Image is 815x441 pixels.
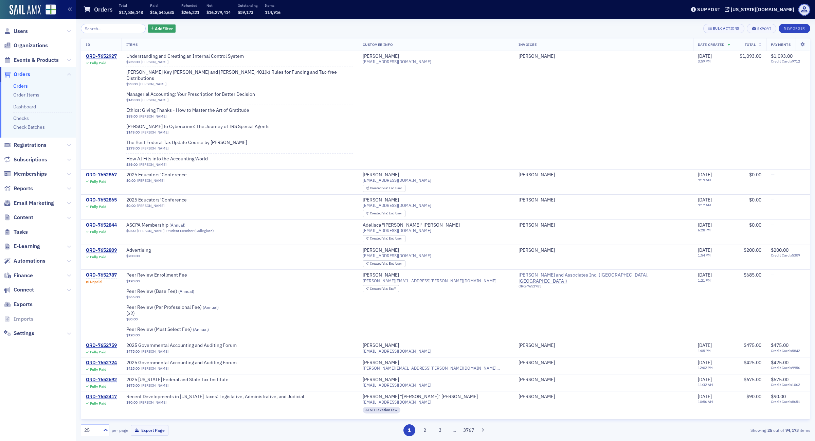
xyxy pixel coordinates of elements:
time: 12:02 PM [698,365,713,370]
span: ASCPA Membership [126,222,212,228]
div: [PERSON_NAME] [519,197,555,203]
span: [DATE] [698,53,712,59]
span: ID [86,42,90,47]
time: 9:17 AM [698,202,711,207]
a: ORD-7652844 [86,222,117,228]
span: $99.00 [126,82,138,86]
div: Fully Paid [90,205,106,209]
a: [PERSON_NAME] [519,377,555,383]
div: [PERSON_NAME] [363,360,399,366]
a: Advertising [126,247,212,253]
span: $0.00 [126,204,135,208]
a: [PERSON_NAME] [137,204,164,208]
span: ( Annual ) [178,288,194,294]
div: [PERSON_NAME] [519,53,555,59]
span: Orders [14,71,30,78]
button: 3767 [463,424,475,436]
a: [PERSON_NAME] [363,272,399,278]
span: $200.00 [771,247,789,253]
a: ORD-7652417 [86,394,117,400]
span: Registrations [14,141,47,149]
span: Peer Review (Base Fee) [126,288,212,295]
a: [PERSON_NAME] [519,360,555,366]
a: [PERSON_NAME] [363,419,399,425]
span: [EMAIL_ADDRESS][DOMAIN_NAME] [363,203,431,208]
span: $16,279,414 [206,10,231,15]
span: [DATE] [698,172,712,178]
span: $239.00 [126,60,140,64]
span: [EMAIL_ADDRESS][DOMAIN_NAME] [363,349,431,354]
span: 2025 Educators' Conference [126,172,212,178]
a: [PERSON_NAME] [519,247,555,253]
a: [PERSON_NAME] [363,247,399,253]
div: Fully Paid [90,230,106,234]
a: Imports [4,315,34,323]
a: Checks [13,115,29,121]
span: 2025 Governmental Accounting and Auditing Forum [126,342,237,349]
span: Settings [14,330,34,337]
div: Export [757,27,771,31]
span: Tasks [14,228,28,236]
a: The Best Federal Tax Update Course by [PERSON_NAME] [126,140,247,146]
span: $475.00 [771,342,789,348]
a: 2025 [US_STATE] Federal and State Tax Institute [126,377,229,383]
a: Content [4,214,33,221]
span: Credit Card x5842 [771,349,805,353]
div: End User [370,212,402,215]
a: 2025 Governmental Accounting and Auditing Forum [126,360,237,366]
span: $365.00 [126,295,140,299]
a: [PERSON_NAME] [137,229,164,233]
span: $425.00 [771,359,789,366]
button: 3 [434,424,446,436]
span: Created Via : [370,211,389,215]
span: Invoicee [519,42,537,47]
span: — [771,222,775,228]
button: 1 [403,424,415,436]
a: Users [4,28,28,35]
span: $120.00 [126,333,140,337]
img: SailAMX [10,5,41,16]
span: Peer Review (Must Select Fee) [126,327,212,333]
a: [PERSON_NAME] [519,172,555,178]
div: Support [697,6,721,13]
a: [PERSON_NAME] [363,172,399,178]
p: Total [119,3,143,8]
p: Paid [150,3,174,8]
div: ORG-7652785 [519,284,688,291]
span: 114,916 [265,10,280,15]
div: [US_STATE][DOMAIN_NAME] [731,6,794,13]
a: ORD-7652809 [86,247,117,253]
a: [PERSON_NAME] [141,146,168,151]
span: Payments [771,42,791,47]
a: Reports [4,185,33,192]
a: [PERSON_NAME] [363,377,399,383]
a: Subscriptions [4,156,47,163]
a: Finance [4,272,33,279]
span: $1,093.00 [771,53,793,59]
a: [PERSON_NAME] [363,197,399,203]
span: Credit Card x9712 [771,59,805,64]
span: [PERSON_NAME][EMAIL_ADDRESS][PERSON_NAME][DOMAIN_NAME] [363,278,496,283]
div: End User [370,237,402,241]
span: $1,093.00 [740,53,761,59]
a: ORD-7652759 [86,342,117,349]
input: Search… [81,24,146,33]
span: Debra Thrash [519,360,688,366]
span: Credit Card x5309 [771,253,805,258]
span: [EMAIL_ADDRESS][DOMAIN_NAME] [363,178,431,183]
a: ORD-7652656 [86,419,117,425]
a: [PERSON_NAME] [519,419,555,425]
div: [PERSON_NAME] [519,222,555,228]
a: [PERSON_NAME] [141,60,168,64]
span: Imports [14,315,34,323]
div: ORD-7652787 [86,272,117,278]
div: End User [370,187,402,190]
a: Tasks [4,228,28,236]
span: Addie LeBlanc [519,222,688,228]
button: [US_STATE][DOMAIN_NAME] [725,7,797,12]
